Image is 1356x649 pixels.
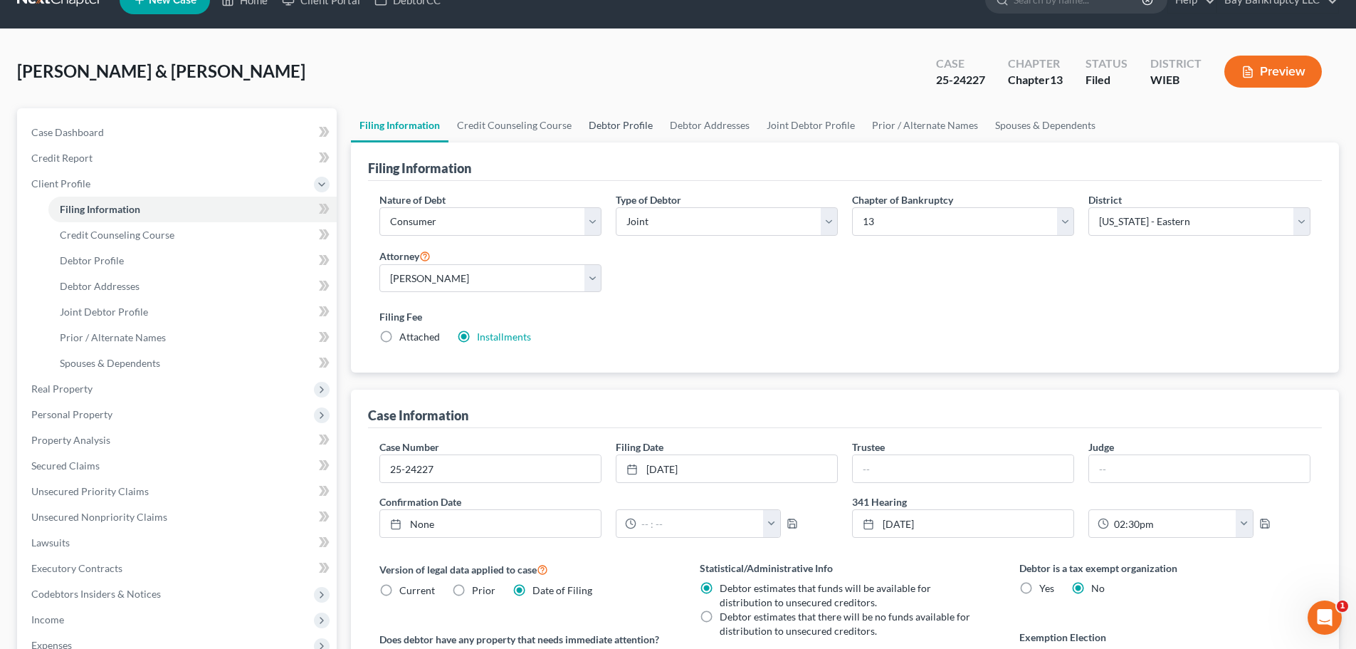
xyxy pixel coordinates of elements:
a: Unsecured Nonpriority Claims [20,504,337,530]
span: Attached [399,331,440,343]
a: Case Dashboard [20,120,337,145]
span: Prior / Alternate Names [60,331,166,343]
label: Chapter of Bankruptcy [852,192,953,207]
label: Confirmation Date [372,494,845,509]
input: Enter case number... [380,455,601,482]
span: Case Dashboard [31,126,104,138]
a: Credit Counseling Course [48,222,337,248]
a: Unsecured Priority Claims [20,479,337,504]
a: Debtor Profile [580,108,661,142]
a: Installments [477,331,531,343]
a: Executory Contracts [20,556,337,581]
div: Chapter [1008,72,1063,88]
div: Filed [1086,72,1128,88]
label: Does debtor have any property that needs immediate attention? [379,632,671,647]
a: Joint Debtor Profile [48,299,337,325]
span: Current [399,584,435,596]
label: Judge [1088,440,1114,455]
a: Spouses & Dependents [48,351,337,376]
a: [DATE] [616,455,837,482]
span: Secured Claims [31,460,100,472]
label: Attorney [379,247,431,264]
div: Status [1086,56,1128,72]
span: Property Analysis [31,434,110,446]
button: Preview [1224,56,1322,88]
a: Lawsuits [20,530,337,556]
span: Debtor estimates that funds will be available for distribution to unsecured creditors. [720,582,931,608]
a: Spouses & Dependents [987,108,1104,142]
span: Filing Information [60,203,140,215]
label: Version of legal data applied to case [379,561,671,578]
a: [DATE] [853,510,1073,537]
label: Debtor is a tax exempt organization [1019,561,1310,576]
span: Date of Filing [532,584,592,596]
span: Executory Contracts [31,562,122,574]
a: Credit Report [20,145,337,171]
a: Property Analysis [20,427,337,453]
a: None [380,510,601,537]
span: Prior [472,584,495,596]
a: Prior / Alternate Names [863,108,987,142]
a: Debtor Profile [48,248,337,274]
span: [PERSON_NAME] & [PERSON_NAME] [17,61,305,81]
span: 13 [1050,73,1063,86]
label: Filing Fee [379,309,1310,324]
div: WIEB [1150,72,1202,88]
label: Case Number [379,440,439,455]
span: Lawsuits [31,536,70,549]
a: Credit Counseling Course [448,108,580,142]
span: Yes [1039,582,1054,594]
a: Debtor Addresses [661,108,758,142]
span: No [1091,582,1105,594]
label: District [1088,192,1122,207]
label: Nature of Debt [379,192,446,207]
label: Filing Date [616,440,663,455]
label: Trustee [852,440,885,455]
span: Unsecured Nonpriority Claims [31,511,167,523]
input: -- : -- [1109,510,1236,537]
a: Prior / Alternate Names [48,325,337,351]
div: Chapter [1008,56,1063,72]
input: -- : -- [636,510,764,537]
a: Debtor Addresses [48,274,337,299]
div: Filing Information [368,160,471,177]
label: Type of Debtor [616,192,681,207]
label: 341 Hearing [845,494,1318,509]
input: -- [853,455,1073,482]
span: Real Property [31,383,93,395]
a: Secured Claims [20,453,337,479]
span: 1 [1337,601,1348,612]
a: Filing Information [48,197,337,222]
div: Case Information [368,407,468,424]
span: Unsecured Priority Claims [31,485,149,497]
span: Debtor Addresses [60,280,140,292]
span: Client Profile [31,177,90,189]
span: Personal Property [31,408,112,420]
a: Filing Information [351,108,448,142]
span: Codebtors Insiders & Notices [31,588,161,600]
iframe: Intercom live chat [1308,601,1342,635]
label: Exemption Election [1019,630,1310,645]
span: Spouses & Dependents [60,357,160,369]
span: Debtor estimates that there will be no funds available for distribution to unsecured creditors. [720,611,970,637]
div: 25-24227 [936,72,985,88]
span: Credit Report [31,152,93,164]
div: Case [936,56,985,72]
span: Joint Debtor Profile [60,306,148,318]
label: Statistical/Administrative Info [700,561,991,576]
div: District [1150,56,1202,72]
a: Joint Debtor Profile [758,108,863,142]
span: Income [31,613,64,625]
span: Credit Counseling Course [60,229,174,241]
input: -- [1089,455,1310,482]
span: Debtor Profile [60,254,124,266]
